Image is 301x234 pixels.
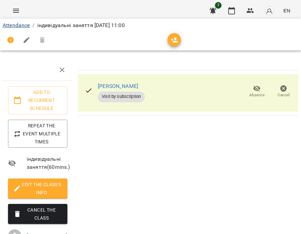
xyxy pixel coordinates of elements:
[3,21,298,29] nav: breadcrumb
[13,181,62,197] span: Edit the class's Info
[8,204,67,224] button: Cancel the class
[13,122,62,146] span: Repeat the event multiple times
[27,155,67,171] span: індивідуальні заняття ( 60 mins. )
[270,82,297,101] button: Cancel
[32,21,34,29] li: /
[283,7,290,14] span: EN
[37,21,125,29] p: індивідуальні заняття [DATE] 11:00
[278,92,290,98] span: Cancel
[13,88,62,112] span: Add to recurrent schedule
[98,94,145,100] span: Visit by subscription
[3,22,30,28] a: Attendance
[8,179,67,199] button: Edit the class's Info
[98,83,138,89] a: [PERSON_NAME]
[8,3,24,19] button: Menu
[13,206,62,222] span: Cancel the class
[281,4,293,17] button: EN
[8,86,67,114] button: Add to recurrent schedule
[215,2,222,9] span: 7
[249,92,265,98] span: Absence
[244,82,270,101] button: Absence
[265,6,274,15] img: avatar_s.png
[8,120,67,148] button: Repeat the event multiple times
